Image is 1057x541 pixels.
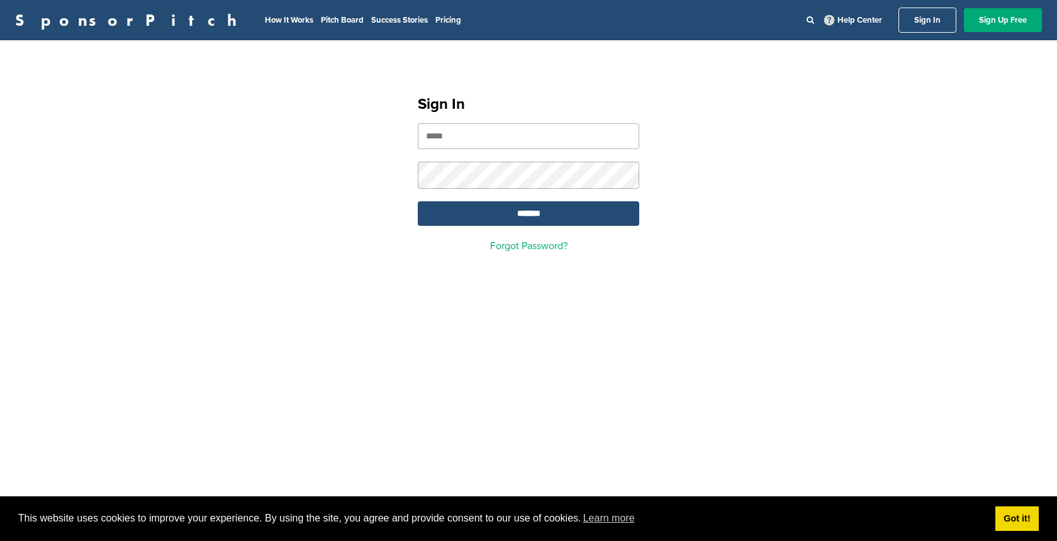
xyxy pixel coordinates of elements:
[581,509,637,528] a: learn more about cookies
[898,8,956,33] a: Sign In
[490,240,568,252] a: Forgot Password?
[435,15,461,25] a: Pricing
[418,93,639,116] h1: Sign In
[18,509,985,528] span: This website uses cookies to improve your experience. By using the site, you agree and provide co...
[995,506,1039,532] a: dismiss cookie message
[371,15,428,25] a: Success Stories
[15,12,245,28] a: SponsorPitch
[822,13,885,28] a: Help Center
[321,15,364,25] a: Pitch Board
[964,8,1042,32] a: Sign Up Free
[265,15,313,25] a: How It Works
